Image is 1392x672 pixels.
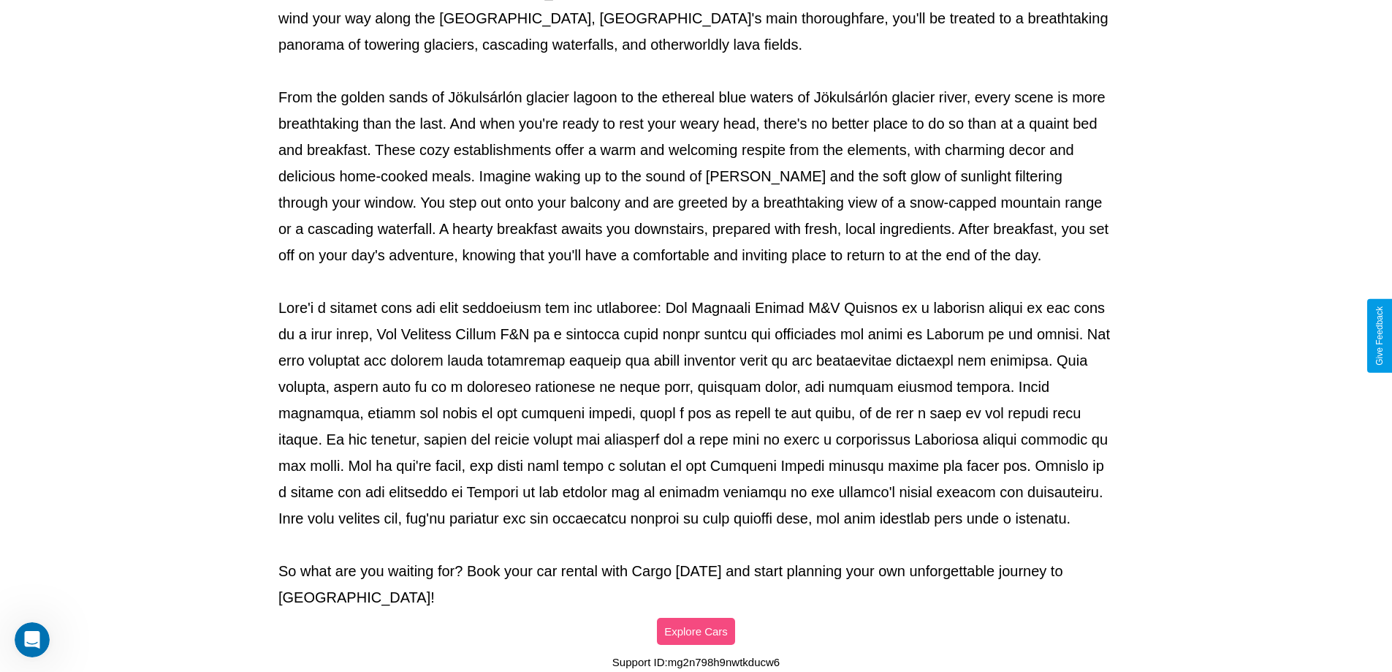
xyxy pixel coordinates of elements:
[1374,306,1385,366] div: Give Feedback
[657,618,735,645] button: Explore Cars
[15,622,50,657] iframe: Intercom live chat
[612,652,780,672] p: Support ID: mg2n798h9nwtkducw6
